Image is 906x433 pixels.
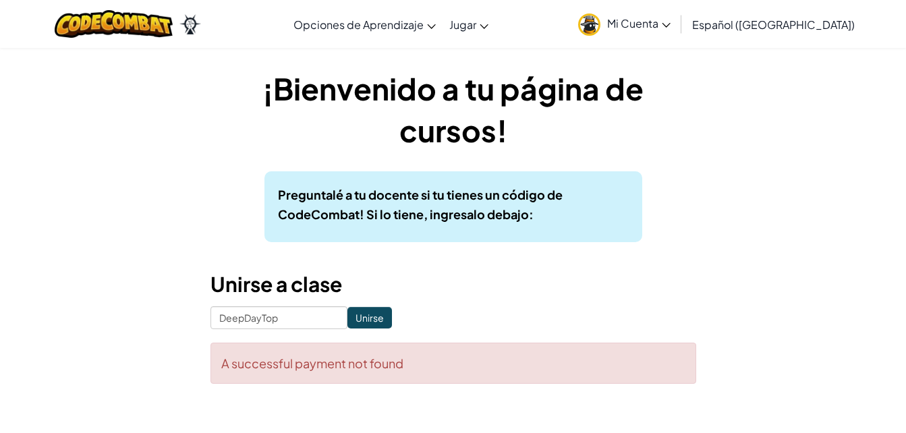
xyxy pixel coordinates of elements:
[210,67,696,151] h1: ¡Bienvenido a tu página de cursos!
[55,10,173,38] img: CodeCombat logo
[571,3,677,45] a: Mi Cuenta
[449,18,476,32] span: Jugar
[685,6,861,42] a: Español ([GEOGRAPHIC_DATA])
[692,18,855,32] span: Español ([GEOGRAPHIC_DATA])
[210,306,347,329] input: <Enter Class Code>
[287,6,443,42] a: Opciones de Aprendizaje
[179,14,201,34] img: Ozaria
[607,16,671,30] span: Mi Cuenta
[443,6,495,42] a: Jugar
[578,13,600,36] img: avatar
[210,343,696,384] div: A successful payment not found
[347,307,392,328] input: Unirse
[278,187,563,222] b: Preguntalé a tu docente si tu tienes un código de CodeCombat! Si lo tiene, ingresalo debajo:
[293,18,424,32] span: Opciones de Aprendizaje
[210,269,696,299] h3: Unirse a clase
